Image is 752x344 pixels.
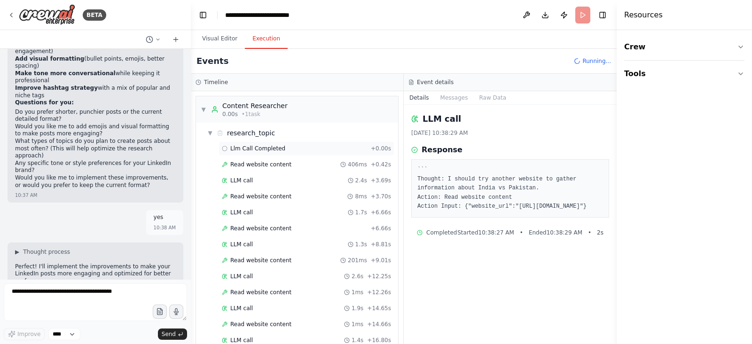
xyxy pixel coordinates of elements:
[367,305,391,312] span: + 14.65s
[352,336,363,344] span: 1.4s
[15,263,176,285] p: Perfect! I'll implement the improvements to make your LinkedIn posts more engaging and optimized ...
[597,229,603,236] span: 2 s
[162,330,176,338] span: Send
[15,99,74,106] strong: Questions for you:
[15,174,176,189] p: Would you like me to implement these improvements, or would you prefer to keep the current format?
[582,57,611,65] span: Running...
[529,229,582,236] span: Ended 10:38:29 AM
[195,29,245,49] button: Visual Editor
[367,273,391,280] span: + 12.25s
[426,229,457,236] span: Completed
[371,257,391,264] span: + 9.01s
[367,289,391,296] span: + 12.26s
[230,177,253,184] span: LLM call
[371,145,391,152] span: + 0.00s
[83,9,106,21] div: BETA
[168,34,183,45] button: Start a new chat
[457,229,514,236] span: Started 10:38:27 AM
[230,209,253,216] span: LLM call
[15,138,176,160] li: What types of topics do you plan to create posts about most often? (This will help optimize the r...
[352,289,364,296] span: 1ms
[352,305,363,312] span: 1.9s
[473,91,512,104] button: Raw Data
[624,9,663,21] h4: Resources
[242,110,260,118] span: • 1 task
[352,321,364,328] span: 1ms
[596,8,609,22] button: Hide right sidebar
[355,177,367,184] span: 2.4s
[371,209,391,216] span: + 6.66s
[153,305,167,319] button: Upload files
[230,273,253,280] span: LLM call
[158,328,187,340] button: Send
[411,129,609,137] div: [DATE] 10:38:29 AM
[624,61,744,87] button: Tools
[417,78,454,86] h3: Event details
[23,248,70,256] span: Thought process
[230,145,285,152] span: Llm Call Completed
[142,34,164,45] button: Switch to previous chat
[15,248,19,256] span: ▶
[371,161,391,168] span: + 0.42s
[15,109,176,123] li: Do you prefer shorter, punchier posts or the current detailed format?
[230,321,291,328] span: Read website content
[367,336,391,344] span: + 16.80s
[196,8,210,22] button: Hide left sidebar
[230,225,291,232] span: Read website content
[204,78,228,86] h3: Timeline
[15,85,98,91] strong: Improve hashtag strategy
[154,224,176,231] div: 10:38 AM
[222,101,288,110] div: Content Researcher
[15,55,176,70] li: (bullet points, emojis, better spacing)
[15,85,176,99] li: with a mix of popular and niche tags
[154,214,176,221] p: yes
[15,70,116,77] strong: Make tone more conversational
[169,305,183,319] button: Click to speak your automation idea
[355,241,367,248] span: 1.3s
[230,161,291,168] span: Read website content
[371,225,391,232] span: + 6.66s
[222,110,238,118] span: 0.00s
[624,34,744,60] button: Crew
[355,193,367,200] span: 8ms
[230,336,253,344] span: LLM call
[422,144,462,156] h3: Response
[4,328,45,340] button: Improve
[371,177,391,184] span: + 3.69s
[15,248,70,256] button: ▶Thought process
[15,192,37,199] div: 10:37 AM
[230,289,291,296] span: Read website content
[348,257,367,264] span: 201ms
[201,106,206,113] span: ▼
[435,91,474,104] button: Messages
[15,55,84,62] strong: Add visual formatting
[371,241,391,248] span: + 8.81s
[230,241,253,248] span: LLM call
[371,193,391,200] span: + 3.70s
[230,193,291,200] span: Read website content
[19,4,75,25] img: Logo
[423,112,461,125] h2: LLM call
[245,29,288,49] button: Execution
[404,91,435,104] button: Details
[207,129,213,137] span: ▼
[17,330,40,338] span: Improve
[227,128,275,138] div: research_topic
[15,123,176,138] li: Would you like me to add emojis and visual formatting to make posts more engaging?
[367,321,391,328] span: + 14.66s
[225,10,313,20] nav: breadcrumb
[588,229,591,236] span: •
[417,165,603,211] pre: ``` Thought: I should try another website to gather information about India vs Pakistan. Action: ...
[352,273,363,280] span: 2.6s
[15,160,176,174] li: Any specific tone or style preferences for your LinkedIn brand?
[15,70,176,85] li: while keeping it professional
[520,229,523,236] span: •
[348,161,367,168] span: 406ms
[230,257,291,264] span: Read website content
[196,55,228,68] h2: Events
[230,305,253,312] span: LLM call
[355,209,367,216] span: 1.7s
